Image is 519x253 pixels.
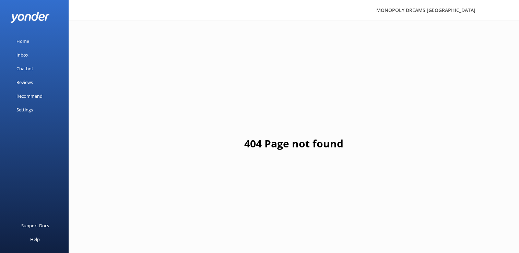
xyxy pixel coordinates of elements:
[16,62,33,75] div: Chatbot
[30,232,40,246] div: Help
[244,135,343,152] h1: 404 Page not found
[21,219,49,232] div: Support Docs
[16,75,33,89] div: Reviews
[16,48,28,62] div: Inbox
[16,34,29,48] div: Home
[10,12,50,23] img: yonder-white-logo.png
[16,103,33,117] div: Settings
[16,89,43,103] div: Recommend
